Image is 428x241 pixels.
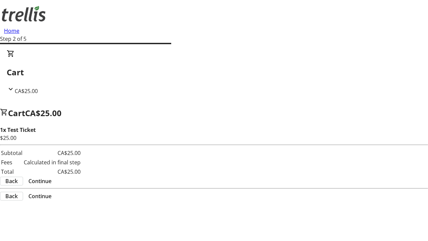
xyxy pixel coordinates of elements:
span: CA$25.00 [15,87,38,95]
h2: Cart [7,66,421,78]
td: Fees [1,158,23,167]
span: Back [5,177,18,185]
span: Cart [8,107,25,118]
td: CA$25.00 [23,149,81,157]
span: CA$25.00 [25,107,62,118]
span: Back [5,192,18,200]
button: Continue [23,177,57,185]
td: Total [1,167,23,176]
div: CartCA$25.00 [7,50,421,95]
td: Calculated in final step [23,158,81,167]
span: Continue [28,192,51,200]
td: CA$25.00 [23,167,81,176]
button: Continue [23,192,57,200]
span: Continue [28,177,51,185]
td: Subtotal [1,149,23,157]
